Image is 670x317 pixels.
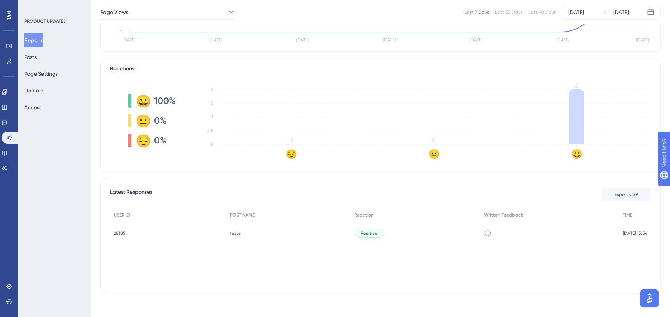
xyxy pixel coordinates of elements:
[230,212,255,218] span: POST NAME
[432,136,436,143] tspan: 0
[623,230,648,236] span: [DATE] 15:54
[100,5,235,20] button: Page Views
[528,9,556,15] div: Last 90 Days
[623,212,632,218] span: TIME
[24,67,58,81] button: Page Settings
[114,212,130,218] span: USER ID
[24,18,66,24] div: PRODUCT UPDATES
[465,9,489,15] div: Last 7 Days
[110,188,152,201] span: Latest Responses
[24,100,41,114] button: Access
[208,100,213,106] tspan: 1.5
[296,38,309,43] tspan: [DATE]
[136,134,148,147] div: 😔
[123,38,135,43] tspan: [DATE]
[286,148,297,159] text: 😔
[154,95,176,107] span: 100%
[24,33,43,47] button: Reports
[210,142,213,147] tspan: 0
[207,128,213,133] tspan: 0.5
[209,38,222,43] tspan: [DATE]
[556,38,569,43] tspan: [DATE]
[355,212,374,218] span: Reaction
[24,84,43,97] button: Domain
[602,188,651,201] button: Export CSV
[100,8,128,17] span: Page Views
[495,9,522,15] div: Last 30 Days
[230,230,241,236] span: teste
[636,38,649,43] tspan: [DATE]
[18,2,48,11] span: Need Help?
[289,136,293,143] tspan: 0
[469,38,482,43] tspan: [DATE]
[615,191,639,198] span: Export CSV
[361,230,378,236] span: Positive
[638,287,661,310] iframe: UserGuiding AI Assistant Launcher
[154,115,167,127] span: 0%
[136,115,148,127] div: 😐
[428,148,440,159] text: 😐
[154,134,167,147] span: 0%
[613,8,629,17] div: [DATE]
[114,230,126,236] span: 28185
[212,114,213,119] tspan: 1
[24,50,37,64] button: Posts
[211,87,213,92] tspan: 2
[110,64,651,73] div: Reactions
[136,95,148,107] div: 😀
[571,148,582,159] text: 😀
[484,212,523,218] span: Written Feedback
[119,29,123,35] tspan: 0
[383,38,396,43] tspan: [DATE]
[568,8,584,17] div: [DATE]
[575,82,578,89] tspan: 2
